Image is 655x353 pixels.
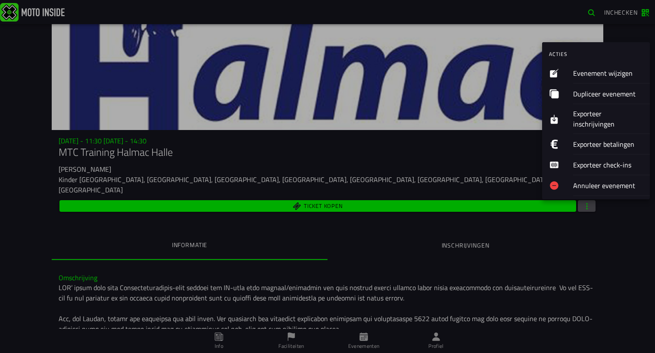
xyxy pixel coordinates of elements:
ion-label: Dupliceer evenement [573,89,643,99]
ion-label: Exporteer check-ins [573,160,643,170]
ion-label: Exporteer betalingen [573,139,643,149]
ion-label: Acties [549,50,650,58]
ion-label: Annuleer evenement [573,180,643,191]
ion-label: Exporteer inschrijvingen [573,108,643,129]
ion-label: Evenement wijzigen [573,68,643,78]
